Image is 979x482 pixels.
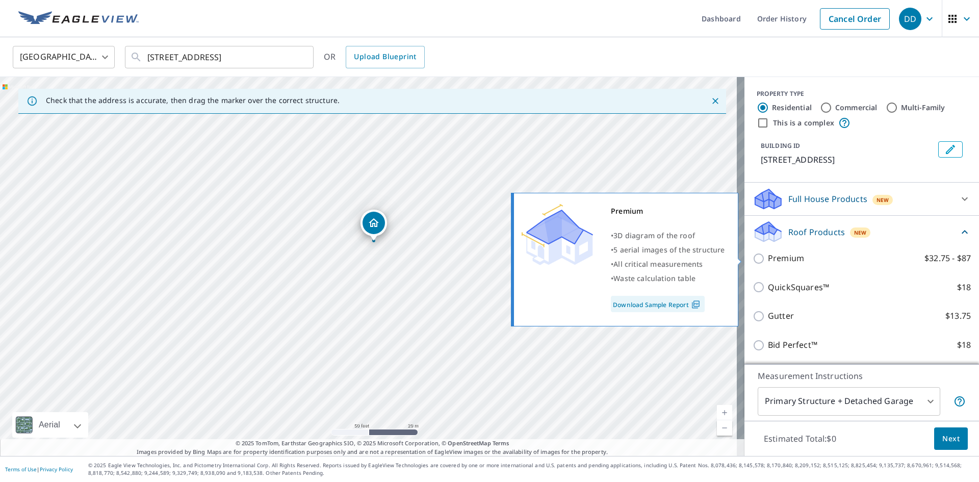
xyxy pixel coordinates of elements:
[877,196,889,204] span: New
[12,412,88,438] div: Aerial
[773,118,834,128] label: This is a complex
[346,46,424,68] a: Upload Blueprint
[5,466,37,473] a: Terms of Use
[758,387,940,416] div: Primary Structure + Detached Garage
[768,281,829,294] p: QuickSquares™
[147,43,293,71] input: Search by address or latitude-longitude
[522,204,593,265] img: Premium
[5,466,73,472] p: |
[954,395,966,408] span: Your report will include the primary structure and a detached garage if one exists.
[924,252,971,265] p: $32.75 - $87
[611,271,725,286] div: •
[761,141,800,150] p: BUILDING ID
[757,89,967,98] div: PROPERTY TYPE
[934,427,968,450] button: Next
[788,193,867,205] p: Full House Products
[854,229,867,237] span: New
[753,220,971,244] div: Roof ProductsNew
[717,420,732,436] a: Current Level 19, Zoom Out
[611,257,725,271] div: •
[899,8,921,30] div: DD
[945,310,971,322] p: $13.75
[324,46,425,68] div: OR
[611,296,705,312] a: Download Sample Report
[835,103,878,113] label: Commercial
[756,427,844,450] p: Estimated Total: $0
[613,245,725,255] span: 5 aerial images of the structure
[768,252,804,265] p: Premium
[613,259,703,269] span: All critical measurements
[709,94,722,108] button: Close
[938,141,963,158] button: Edit building 1
[611,229,725,243] div: •
[13,43,115,71] div: [GEOGRAPHIC_DATA]
[611,243,725,257] div: •
[448,439,491,447] a: OpenStreetMap
[40,466,73,473] a: Privacy Policy
[611,204,725,218] div: Premium
[613,273,695,283] span: Waste calculation table
[360,210,387,241] div: Dropped pin, building 1, Residential property, 21 Renegade Rd Big Sky, MT 59716
[957,339,971,351] p: $18
[942,433,960,445] span: Next
[236,439,509,448] span: © 2025 TomTom, Earthstar Geographics SIO, © 2025 Microsoft Corporation, ©
[753,187,971,211] div: Full House ProductsNew
[18,11,139,27] img: EV Logo
[88,462,974,477] p: © 2025 Eagle View Technologies, Inc. and Pictometry International Corp. All Rights Reserved. Repo...
[46,96,340,105] p: Check that the address is accurate, then drag the marker over the correct structure.
[957,281,971,294] p: $18
[354,50,416,63] span: Upload Blueprint
[717,405,732,420] a: Current Level 19, Zoom In
[768,339,817,351] p: Bid Perfect™
[772,103,812,113] label: Residential
[36,412,63,438] div: Aerial
[689,300,703,309] img: Pdf Icon
[768,310,794,322] p: Gutter
[901,103,945,113] label: Multi-Family
[493,439,509,447] a: Terms
[788,226,845,238] p: Roof Products
[613,231,695,240] span: 3D diagram of the roof
[758,370,966,382] p: Measurement Instructions
[761,154,934,166] p: [STREET_ADDRESS]
[820,8,890,30] a: Cancel Order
